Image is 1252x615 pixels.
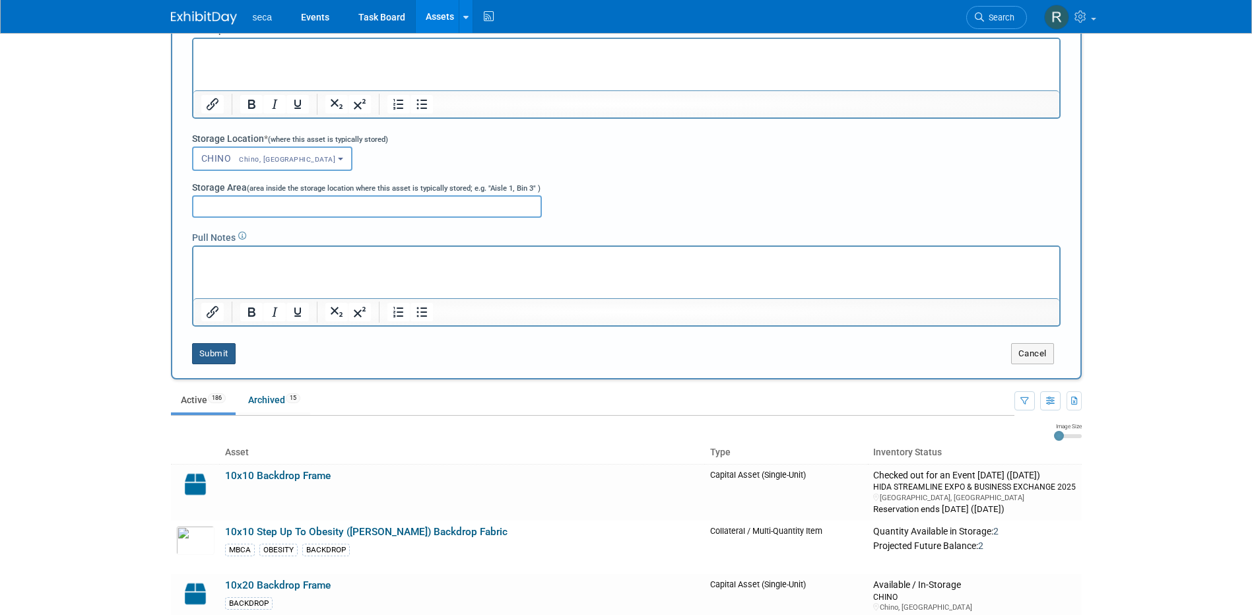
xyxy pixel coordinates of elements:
div: MBCA [225,544,255,556]
div: Projected Future Balance: [873,538,1076,552]
iframe: Rich Text Area [193,39,1059,90]
button: Cancel [1011,343,1054,364]
button: Bullet list [411,303,433,321]
div: Pull Notes [192,228,1061,244]
span: (where this asset is typically stored) [268,135,388,144]
td: Capital Asset (Single-Unit) [705,464,869,521]
button: Numbered list [387,95,410,113]
div: Quantity Available in Storage: [873,526,1076,538]
div: CHINO [873,591,1076,602]
button: CHINOChino, [GEOGRAPHIC_DATA] [192,146,352,171]
button: Underline [286,95,309,113]
button: Submit [192,343,236,364]
div: Image Size [1054,422,1082,430]
a: Archived15 [238,387,310,412]
button: Bold [240,95,263,113]
button: Superscript [348,303,371,321]
button: Superscript [348,95,371,113]
span: Chino, [GEOGRAPHIC_DATA] [231,155,335,164]
th: Type [705,441,869,464]
button: Insert/edit link [201,95,224,113]
span: 2 [978,540,983,551]
button: Bold [240,303,263,321]
div: [GEOGRAPHIC_DATA], [GEOGRAPHIC_DATA] [873,493,1076,503]
button: Subscript [325,303,348,321]
div: OBESITY [259,544,298,556]
iframe: Rich Text Area [193,247,1059,298]
a: Search [966,6,1027,29]
td: Collateral / Multi-Quantity Item [705,521,869,574]
a: 10x10 Backdrop Frame [225,470,331,482]
label: Storage Area [192,181,541,194]
div: Checked out for an Event [DATE] ([DATE]) [873,470,1076,482]
span: (area inside the storage location where this asset is typically stored; e.g. "Aisle 1, Bin 3" ) [247,184,541,193]
label: Storage Location [192,132,388,145]
div: BACKDROP [302,544,350,556]
div: HIDA STREAMLINE EXPO & BUSINESS EXCHANGE 2025 [873,481,1076,492]
span: CHINO [201,153,336,164]
button: Numbered list [387,303,410,321]
div: Chino, [GEOGRAPHIC_DATA] [873,602,1076,612]
div: BACKDROP [225,597,273,610]
button: Underline [286,303,309,321]
span: 186 [208,393,226,403]
span: 2 [993,526,999,536]
button: Italic [263,95,286,113]
a: Active186 [171,387,236,412]
span: 15 [286,393,300,403]
img: Rachel Jordan [1044,5,1069,30]
span: seca [253,12,273,22]
div: Reservation ends [DATE] ([DATE]) [873,503,1076,515]
button: Bullet list [411,95,433,113]
span: Search [984,13,1014,22]
a: 10x10 Step Up To Obesity ([PERSON_NAME]) Backdrop Fabric [225,526,508,538]
img: Capital-Asset-Icon-2.png [176,579,214,608]
img: ExhibitDay [171,11,237,24]
div: Available / In-Storage [873,579,1076,591]
button: Insert/edit link [201,303,224,321]
img: Capital-Asset-Icon-2.png [176,470,214,499]
a: 10x20 Backdrop Frame [225,579,331,591]
button: Italic [263,303,286,321]
th: Asset [220,441,705,464]
button: Subscript [325,95,348,113]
